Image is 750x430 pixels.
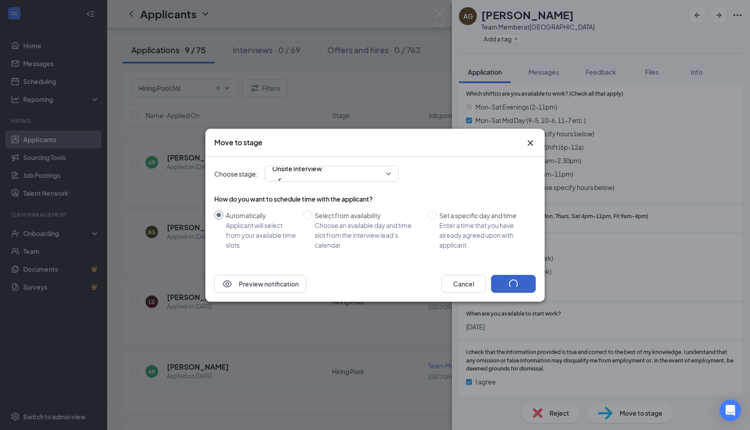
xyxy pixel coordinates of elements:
div: Set a specific day and time [439,211,529,220]
svg: Checkmark [272,175,283,186]
div: How do you want to schedule time with the applicant? [214,194,536,203]
svg: Cross [525,138,536,148]
button: Cancel [441,275,486,293]
div: Choose an available day and time slot from the interview lead’s calendar [315,220,421,250]
div: Open Intercom Messenger [720,400,741,421]
h3: Move to stage [214,138,262,148]
span: Onsite Interview [272,162,322,175]
div: Automatically [226,211,296,220]
button: Close [525,138,536,148]
div: Select from availability [315,211,421,220]
button: EyePreview notification [214,275,306,293]
div: Enter a time that you have already agreed upon with applicant [439,220,529,250]
svg: Eye [222,278,233,289]
span: Choose stage: [214,169,258,179]
div: Applicant will select from your available time slots [226,220,296,250]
